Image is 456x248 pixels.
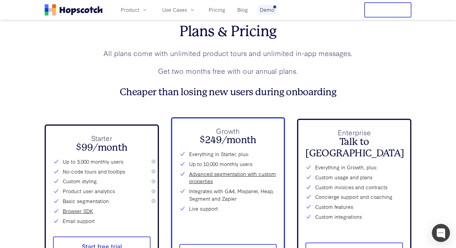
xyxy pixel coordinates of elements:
[53,158,150,165] li: Up to 3,000 monthly users
[306,136,403,159] h2: Talk to [GEOGRAPHIC_DATA]
[117,5,151,15] button: Product
[45,4,103,16] a: Home
[179,160,277,168] li: Up to 10,000 monthly users
[45,86,411,98] h3: Cheaper than losing new users during onboarding
[53,187,150,195] li: Product user analytics
[179,134,277,146] h2: $249/month
[306,203,403,211] li: Custom features
[306,164,403,171] li: Everything in Growth, plus:
[306,174,403,181] li: Custom usage and plans
[53,197,150,205] li: Basic segmentation
[179,126,277,136] p: Growth
[63,207,93,215] a: Browser SDK
[121,6,139,14] span: Product
[364,2,411,17] button: Free Trial
[162,6,187,14] span: Use Cases
[306,213,403,221] li: Custom integrations
[45,66,411,76] p: Get two months free with our annual plans.
[53,217,150,225] li: Email support
[53,142,150,153] h2: $99/month
[159,5,199,15] button: Use Cases
[306,127,403,138] p: Enterprise
[179,205,277,212] li: Live support
[235,5,250,15] a: Blog
[306,184,403,191] li: Custom invoices and contracts
[258,5,277,15] a: Demo
[53,133,150,143] p: Starter
[179,187,277,202] li: Integrates with GA4, Mixpanel, Heap, Segment and Zapier
[179,150,277,158] li: Everything in Starter, plus:
[45,23,411,40] h2: Plans & Pricing
[53,168,150,175] li: No-code tours and tooltips
[45,48,411,58] p: All plans come with unlimited product tours and unlimited in-app messages.
[306,193,403,201] li: Concierge support and coaching
[53,177,150,185] li: Custom styling
[189,170,277,185] a: Advanced segmentation with custom properties
[206,5,228,15] a: Pricing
